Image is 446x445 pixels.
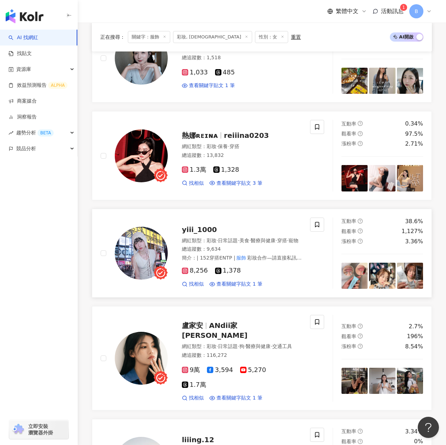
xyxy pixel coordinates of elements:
span: 資源庫 [16,61,31,77]
img: post-image [341,368,368,394]
img: post-image [341,263,368,289]
span: rise [8,130,13,135]
span: liiing.12 [182,435,214,444]
span: · [238,238,239,243]
span: reiiina0203 [224,131,269,140]
span: · [270,343,272,349]
span: 寵物 [289,238,298,243]
sup: 1 [400,4,407,11]
span: 繁體中文 [336,7,358,15]
span: 觀看率 [341,334,356,339]
span: 漲粉率 [341,238,356,244]
span: question-circle [358,334,363,339]
img: post-image [369,368,395,394]
span: 關鍵字：服飾 [128,31,170,43]
span: question-circle [358,121,363,126]
div: 3.36% [405,238,423,245]
span: 觀看率 [341,439,356,444]
span: · [216,238,218,243]
span: 美食 [239,238,249,243]
span: B [415,7,418,15]
span: 5,270 [240,366,266,374]
span: question-circle [358,239,363,244]
span: 找相似 [189,281,204,288]
a: 查看關鍵字貼文 3 筆 [209,180,262,187]
span: 1,033 [182,69,208,76]
span: · [216,343,218,349]
span: · [216,144,218,149]
span: 1.3萬 [182,166,206,173]
img: post-image [369,68,395,94]
img: KOL Avatar [115,227,168,280]
span: 性別：女 [255,31,288,43]
span: question-circle [358,228,363,233]
span: 彩妝, [DEMOGRAPHIC_DATA] [173,31,252,43]
span: 趨勢分析 [16,125,54,141]
span: question-circle [358,131,363,136]
span: 查看關鍵字貼文 1 筆 [189,82,235,89]
a: KOL AvatarZoe網紅類型：彩妝·日常話題·美食·生活風格·攝影總追蹤數：1,5181,033485查看關鍵字貼文 1 筆互動率question-circle9.3%觀看率questio... [92,14,432,103]
span: 8,256 [182,267,208,274]
img: KOL Avatar [115,332,168,385]
div: 2.7% [409,323,423,330]
span: 彩妝 [207,144,216,149]
img: post-image [397,368,423,394]
span: question-circle [358,439,363,444]
div: 重置 [291,34,301,40]
a: 找相似 [182,281,204,288]
span: 醫療與健康 [251,238,275,243]
span: 互動率 [341,323,356,329]
span: · [275,238,277,243]
span: 1 [402,5,405,10]
a: KOL Avatar盧家安ANdii家[PERSON_NAME]網紅類型：彩妝·日常話題·狗·醫療與健康·交通工具總追蹤數：116,2729萬3,5945,2701.7萬找相似查看關鍵字貼文 1... [92,306,432,410]
span: 競品分析 [16,141,36,157]
div: 總追蹤數 ： 116,272 [182,352,302,359]
span: ANdii家[PERSON_NAME] [182,321,248,340]
a: 洞察報告 [8,114,37,121]
span: 查看關鍵字貼文 3 筆 [216,180,262,187]
img: post-image [397,263,423,289]
div: 0.34% [405,120,423,128]
span: · [287,238,289,243]
a: KOL Avatar熱娜ʀᴇɪɴᴀreiiina0203網紅類型：彩妝·保養·穿搭總追蹤數：13,8321.3萬1,328找相似查看關鍵字貼文 3 筆互動率question-circle0.34... [92,111,432,200]
span: 1,328 [213,166,239,173]
span: · [244,343,246,349]
img: KOL Avatar [115,32,168,85]
span: 熱娜ʀᴇɪɴᴀ [182,131,218,140]
span: 漲粉率 [341,141,356,146]
span: 找相似 [189,180,204,187]
a: searchAI 找網紅 [8,34,38,41]
img: KOL Avatar [115,129,168,182]
span: 查看關鍵字貼文 1 筆 [216,281,262,288]
img: post-image [397,165,423,191]
span: 觀看率 [341,131,356,136]
span: · [249,238,251,243]
span: · [238,343,239,349]
img: logo [6,9,43,23]
div: 3.34% [405,428,423,435]
span: 查看關鍵字貼文 1 筆 [216,395,262,402]
img: post-image [341,165,368,191]
a: KOL Avataryiii_1000網紅類型：彩妝·日常話題·美食·醫療與健康·穿搭·寵物總追蹤數：9,634簡介：| 152穿搭ENTP |服飾彩妝合作—請直接私訊👇🏻 · Global O... [92,209,432,298]
a: chrome extension立即安裝 瀏覽器外掛 [9,420,69,439]
a: 找貼文 [8,50,32,57]
span: 立即安裝 瀏覽器外掛 [28,423,53,436]
div: 8.54% [405,343,423,350]
span: 互動率 [341,121,356,127]
span: 正在搜尋 ： [100,34,125,40]
span: question-circle [358,324,363,329]
span: 盧家安 [182,321,203,330]
span: 穿搭 [230,144,239,149]
span: 狗 [239,343,244,349]
div: 網紅類型 ： [182,143,302,150]
div: BETA [37,129,54,136]
span: 互動率 [341,428,356,434]
span: 9萬 [182,366,200,374]
span: 彩妝 [207,343,216,349]
span: question-circle [358,141,363,146]
span: 日常話題 [218,343,238,349]
iframe: Help Scout Beacon - Open [418,417,439,438]
div: 網紅類型 ： [182,237,302,244]
a: 商案媒合 [8,98,37,105]
span: | 152穿搭ENTP | [197,255,235,261]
